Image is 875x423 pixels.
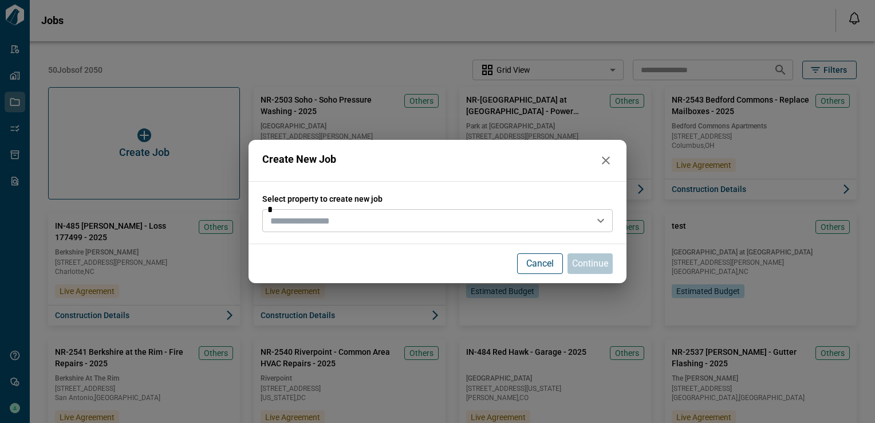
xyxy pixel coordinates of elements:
span: Select property to create new job [262,193,613,205]
button: Cancel [517,253,563,274]
p: Cancel [526,257,554,271]
button: Continue [567,253,613,274]
p: Continue [572,257,608,271]
span: Create New Job [262,154,336,167]
button: Open [593,213,609,229]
